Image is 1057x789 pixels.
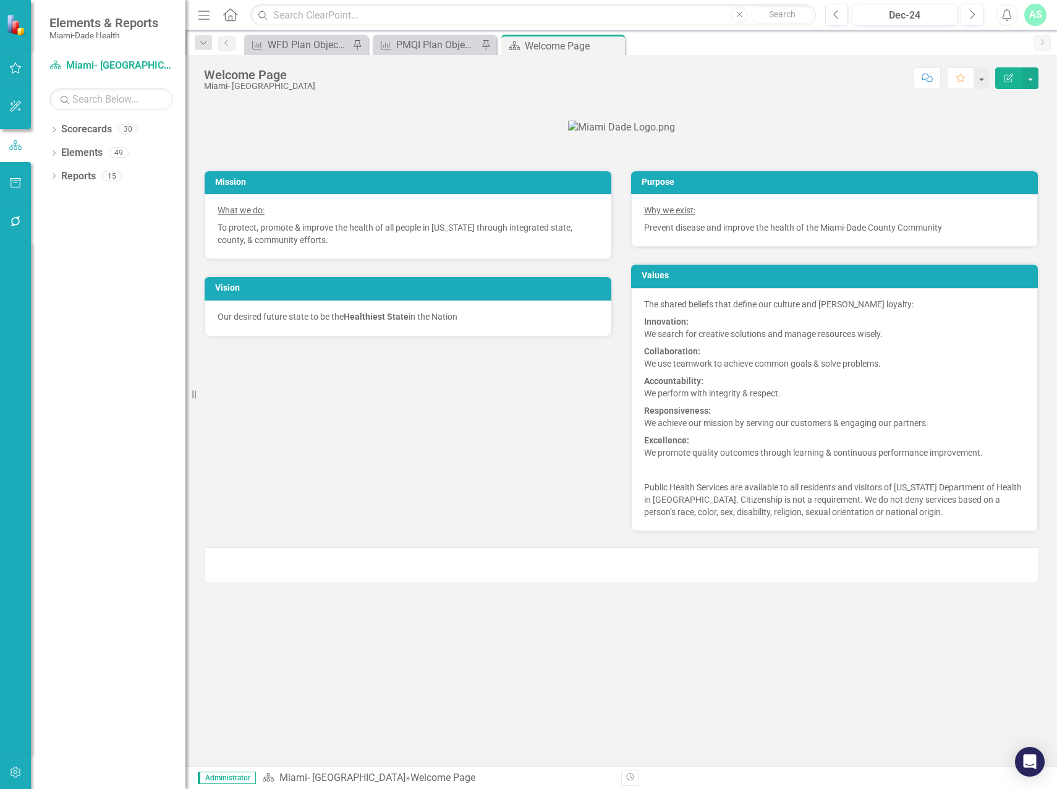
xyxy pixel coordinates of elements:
h3: Purpose [642,177,1032,187]
img: ClearPoint Strategy [6,14,28,36]
div: Welcome Page [204,68,315,82]
div: Welcome Page [525,38,622,54]
button: Search [751,6,813,23]
a: WFD Plan Objective Report - 6/25 [247,37,349,53]
p: We perform with integrity & respect. [644,372,1025,402]
button: AS [1024,4,1046,26]
a: Scorecards [61,122,112,137]
a: Miami- [GEOGRAPHIC_DATA] [279,772,405,783]
p: To protect, promote & improve the health of all people in [US_STATE] through integrated state, co... [218,219,598,246]
h3: Mission [215,177,605,187]
strong: Collaboration: [644,346,700,356]
p: We use teamwork to achieve common goals & solve problems. [644,343,1025,372]
div: Miami- [GEOGRAPHIC_DATA] [204,82,315,91]
p: We search for creative solutions and manage resources wisely. [644,313,1025,343]
div: Open Intercom Messenger [1015,747,1045,777]
p: Our desired future state to be the in the Nation [218,310,598,323]
strong: Responsiveness: [644,406,711,416]
h3: Values [642,271,1032,280]
div: 15 [102,171,122,181]
span: What we do: [218,205,265,215]
input: Search Below... [49,88,173,110]
input: Search ClearPoint... [250,4,816,26]
div: » [262,771,612,785]
strong: Healthiest State [344,312,409,322]
div: Dec-24 [856,8,953,23]
div: PMQI Plan Objective Report - 6/25 [396,37,478,53]
img: Miami Dade Logo.png [568,121,675,135]
a: PMQI Plan Objective Report - 6/25 [376,37,478,53]
span: Administrator [198,772,256,784]
a: Elements [61,146,103,160]
p: The shared beliefs that define our culture and [PERSON_NAME] loyalty: [644,298,1025,313]
a: Miami- [GEOGRAPHIC_DATA] [49,59,173,73]
h3: Vision [215,283,605,292]
span: Why we exist: [644,205,695,215]
strong: Innovation: [644,317,689,326]
div: 49 [109,148,129,158]
div: Welcome Page [410,772,475,783]
div: 30 [118,124,138,135]
strong: Excellence: [644,435,689,445]
span: Search [769,9,796,19]
a: Reports [61,169,96,184]
strong: Accountability: [644,376,703,386]
div: WFD Plan Objective Report - 6/25 [268,37,349,53]
p: Prevent disease and improve the health of the Miami-Dade County Community [644,219,1025,234]
span: Elements & Reports [49,15,158,30]
small: Miami-Dade Health [49,30,158,40]
p: We achieve our mission by serving our customers & engaging our partners. [644,402,1025,432]
p: We promote quality outcomes through learning & continuous performance improvement. [644,432,1025,461]
button: Dec-24 [852,4,957,26]
p: Public Health Services are available to all residents and visitors of [US_STATE] Department of He... [644,479,1025,518]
